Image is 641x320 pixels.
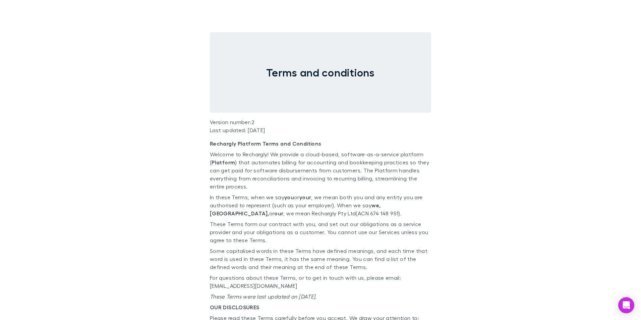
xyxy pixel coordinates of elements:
[210,220,431,244] p: These Terms form our contract with you, and set out our obligations as a service provider and you...
[284,194,294,201] strong: you
[210,247,431,271] p: Some capitalised words in these Terms have defined meanings, and each time that word is used in t...
[210,274,431,290] p: For questions about these Terms, or to get in touch with us, please email: [EMAIL_ADDRESS][DOMAIN...
[210,118,431,126] p: Version number: 2
[210,66,431,79] h1: Terms and conditions
[210,293,317,300] em: These Terms were last updated on [DATE].
[210,193,431,217] p: In these Terms, when we say or , we mean both you and any entity you are authorised to represent ...
[274,210,283,217] strong: our
[210,150,431,191] p: Welcome to Rechargly! We provide a cloud-based, software-as-a-service platform ( ) that automates...
[210,304,259,311] strong: OUR DISCLOSURES
[210,140,321,147] strong: Rechargly Platform Terms and Conditions
[210,126,431,134] p: Last updated: [DATE]
[212,159,235,166] strong: Platform
[618,297,634,313] div: Open Intercom Messenger
[299,194,311,201] strong: your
